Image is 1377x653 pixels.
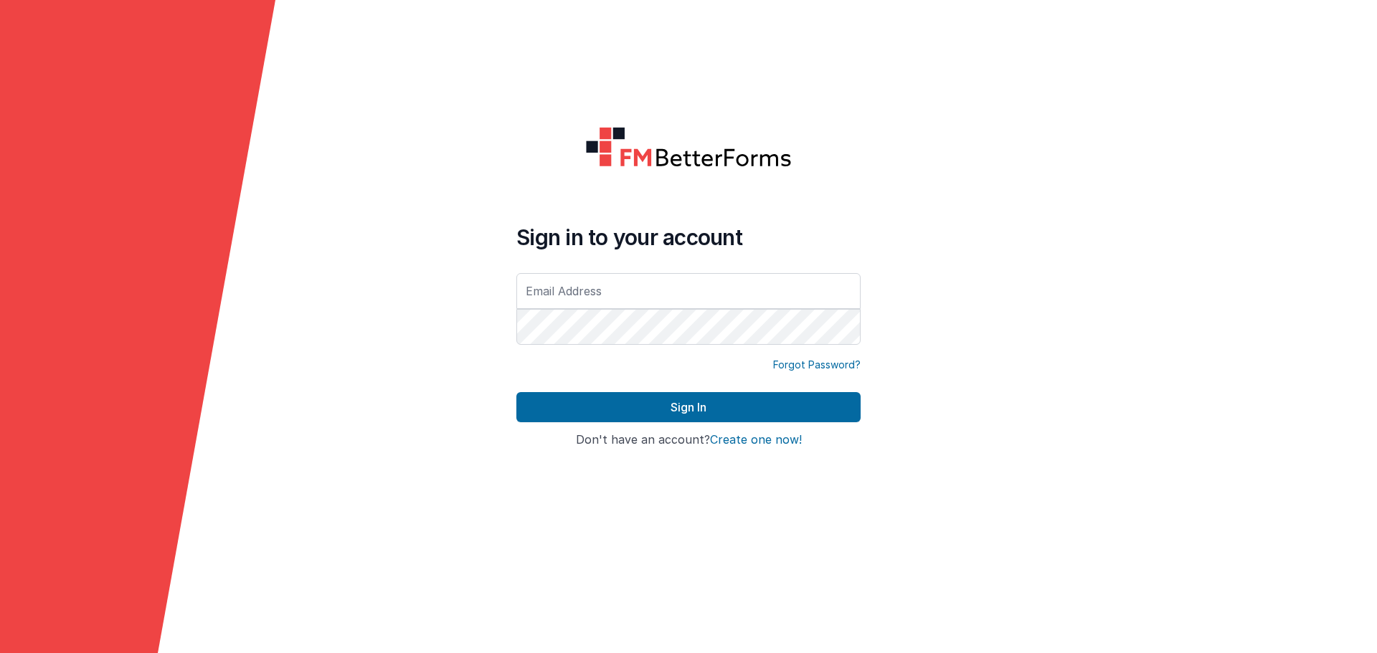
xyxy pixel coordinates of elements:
[516,224,861,250] h4: Sign in to your account
[773,358,861,372] a: Forgot Password?
[710,434,802,447] button: Create one now!
[516,273,861,309] input: Email Address
[516,434,861,447] h4: Don't have an account?
[516,392,861,422] button: Sign In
